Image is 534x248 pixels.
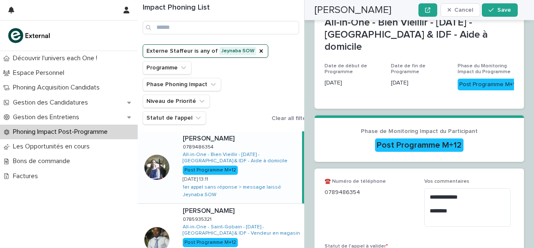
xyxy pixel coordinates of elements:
[10,128,114,136] p: Phoning Impact Post-Programme
[268,112,311,125] button: Clear all filters
[325,17,514,53] p: All-in-One - Bien Vieillir - [DATE] - [GEOGRAPHIC_DATA] & IDF - Aide à domicile
[7,27,53,44] img: bc51vvfgR2QLHU84CWIQ
[143,95,210,108] button: Niveau de Priorité
[10,172,45,180] p: Factures
[183,176,208,182] p: [DATE] 13:11
[183,152,299,164] a: All-in-One - Bien Vieillir - [DATE] - [GEOGRAPHIC_DATA] & IDF - Aide à domicile
[272,115,311,121] span: Clear all filters
[458,64,511,74] span: Phase du Monitoring Impact du Programme
[183,224,301,236] a: All-in-One - Saint-Gobain - [DATE] - [GEOGRAPHIC_DATA] & IDF - Vendeur en magasin
[454,7,473,13] span: Cancel
[138,131,304,204] a: [PERSON_NAME][PERSON_NAME] 07894863540789486354 All-in-One - Bien Vieillir - [DATE] - [GEOGRAPHIC...
[325,188,414,197] p: 0789486354
[143,61,191,74] button: Programme
[424,179,469,184] span: Vos commentaires
[10,99,95,107] p: Gestion des Candidatures
[497,7,511,13] span: Save
[361,128,478,134] span: Phase de Monitoring Impact du Participant
[325,64,367,74] span: Date de début de Programme
[482,3,517,17] button: Save
[143,3,299,13] h1: Impact Phoning List
[183,143,215,150] p: 0789486354
[183,205,236,215] p: [PERSON_NAME]
[183,192,217,198] a: Jeynaba SOW
[325,79,381,87] p: [DATE]
[183,215,213,222] p: 0785935321
[315,4,391,16] h2: [PERSON_NAME]
[10,143,96,151] p: Les Opportunités en cours
[10,84,106,92] p: Phoning Acquisition Candidats
[183,166,238,175] div: Post Programme M+12
[10,113,86,121] p: Gestion des Entretiens
[391,79,447,87] p: [DATE]
[143,44,268,58] button: Externe Staffeur
[375,138,463,152] div: Post Programme M+12
[391,64,426,74] span: Date de fin de Programme
[143,21,299,34] input: Search
[325,179,386,184] span: ☎️ Numéro de téléphone
[143,111,206,125] button: Statut de l'appel
[10,69,71,77] p: Espace Personnel
[10,157,77,165] p: Bons de commande
[143,78,221,91] button: Phase Phoning Impact
[183,133,236,143] p: [PERSON_NAME]
[458,79,520,91] div: Post Programme M+12
[183,238,238,247] div: Post Programme M+12
[183,184,281,190] a: 1er appel sans réponse > message laissé
[441,3,481,17] button: Cancel
[10,54,104,62] p: Découvrir l'univers each One !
